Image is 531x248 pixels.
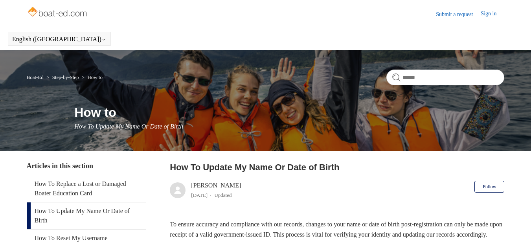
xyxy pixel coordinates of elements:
[27,162,93,170] span: Articles in this section
[27,74,45,80] li: Boat-Ed
[191,181,241,200] div: [PERSON_NAME]
[170,161,504,174] h2: How To Update My Name Or Date of Birth
[87,74,103,80] a: How to
[170,219,504,239] p: To ensure accuracy and compliance with our records, changes to your name or date of birth post-re...
[74,103,504,122] h1: How to
[27,74,44,80] a: Boat-Ed
[27,230,146,247] a: How To Reset My Username
[214,192,232,198] li: Updated
[27,175,146,202] a: How To Replace a Lost or Damaged Boater Education Card
[12,36,106,43] button: English ([GEOGRAPHIC_DATA])
[474,181,504,193] button: Follow Article
[191,192,208,198] time: 04/08/2025, 12:33
[45,74,80,80] li: Step-by-Step
[27,5,89,20] img: Boat-Ed Help Center home page
[27,202,146,229] a: How To Update My Name Or Date of Birth
[436,10,481,18] a: Submit a request
[74,123,183,130] span: How To Update My Name Or Date of Birth
[386,70,504,85] input: Search
[481,9,504,19] a: Sign in
[80,74,103,80] li: How to
[52,74,79,80] a: Step-by-Step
